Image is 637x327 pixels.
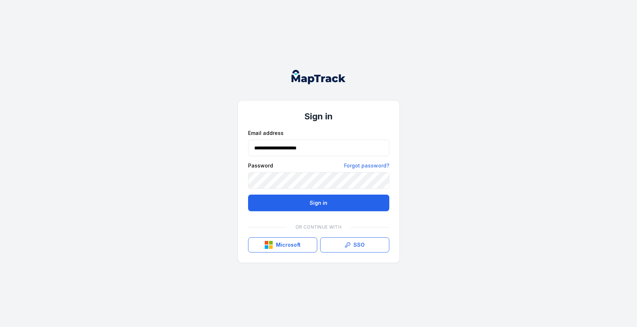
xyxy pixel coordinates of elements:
a: SSO [320,237,389,252]
label: Email address [248,129,284,137]
a: Forgot password? [344,162,389,169]
button: Microsoft [248,237,317,252]
div: Or continue with [248,220,389,234]
button: Sign in [248,195,389,211]
label: Password [248,162,273,169]
h1: Sign in [248,111,389,122]
nav: Global [280,70,357,84]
